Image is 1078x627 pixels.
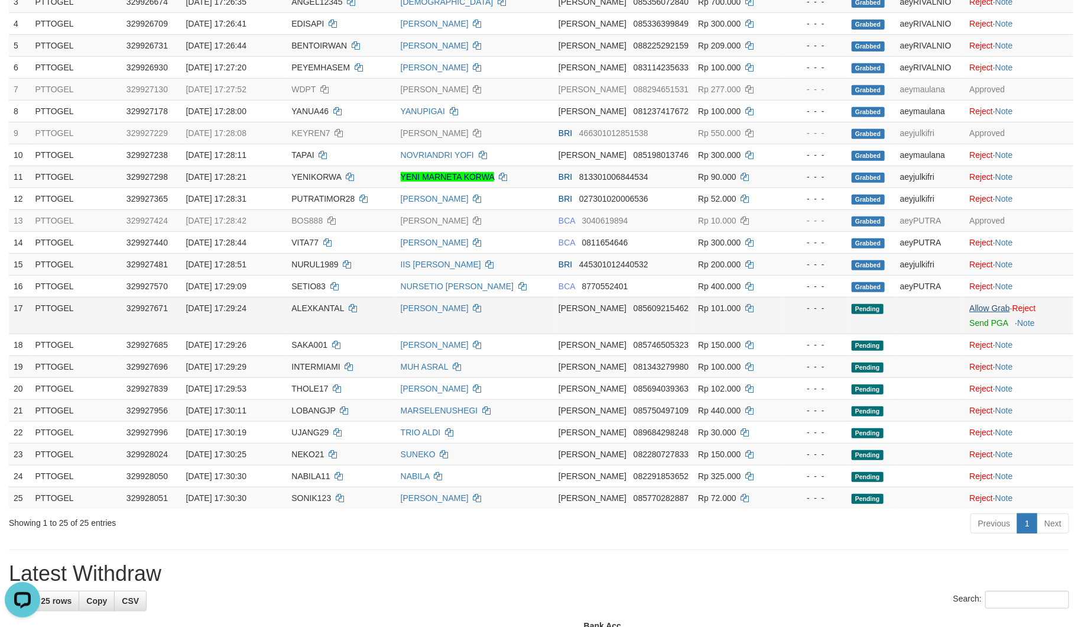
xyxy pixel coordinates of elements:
span: Rp 277.000 [698,85,741,94]
span: Copy 085336399849 to clipboard [634,19,689,28]
div: - - - [790,62,842,73]
td: 22 [9,421,31,443]
span: BCA [559,282,575,291]
span: Grabbed [852,107,885,117]
a: Reject [969,19,993,28]
a: Allow Grab [969,303,1009,313]
span: BOS888 [291,216,323,225]
span: 329927298 [126,172,168,182]
a: Note [995,340,1013,350]
a: YENI MARNETA KORWA [401,172,494,182]
div: - - - [790,149,842,161]
a: [PERSON_NAME] [401,303,469,313]
a: NURSETIO [PERSON_NAME] [401,282,514,291]
span: Grabbed [852,260,885,270]
span: Copy 081343279980 to clipboard [634,362,689,371]
span: 329927229 [126,128,168,138]
a: Reject [969,106,993,116]
span: Copy 085609215462 to clipboard [634,303,689,313]
span: 329927440 [126,238,168,247]
span: Grabbed [852,282,885,292]
span: Copy 027301020006536 to clipboard [579,194,648,203]
a: Note [995,428,1013,437]
span: Rp 102.000 [698,384,741,393]
span: [PERSON_NAME] [559,340,626,350]
a: Previous [970,513,1018,534]
td: Approved [965,78,1073,100]
span: SAKA001 [291,340,327,350]
span: Rp 440.000 [698,406,741,415]
a: NABILA [401,471,430,481]
a: [PERSON_NAME] [401,216,469,225]
span: [DATE] 17:28:00 [186,106,246,116]
td: · [965,355,1073,377]
span: [PERSON_NAME] [559,384,626,393]
div: - - - [790,40,842,51]
td: 10 [9,144,31,166]
a: Next [1037,513,1069,534]
span: INTERMIAMI [291,362,340,371]
span: 329927424 [126,216,168,225]
a: Note [1017,318,1035,328]
span: Copy 088294651531 to clipboard [634,85,689,94]
a: 1 [1017,513,1037,534]
td: 11 [9,166,31,188]
span: [DATE] 17:27:52 [186,85,246,94]
td: · [965,231,1073,253]
span: [DATE] 17:28:08 [186,128,246,138]
a: Note [995,493,1013,503]
span: BCA [559,238,575,247]
span: [PERSON_NAME] [559,106,626,116]
td: · [965,12,1073,34]
span: BRI [559,172,572,182]
span: Rp 100.000 [698,362,741,371]
span: 329926709 [126,19,168,28]
td: · [965,34,1073,56]
a: Reject [969,41,993,50]
span: 329927130 [126,85,168,94]
span: Rp 300.000 [698,150,741,160]
td: · [965,253,1073,275]
span: CSV [122,596,139,606]
span: Grabbed [852,129,885,139]
span: [DATE] 17:29:24 [186,303,246,313]
span: [DATE] 17:28:42 [186,216,246,225]
span: Copy 0811654646 to clipboard [582,238,628,247]
span: [PERSON_NAME] [559,19,626,28]
span: Grabbed [852,195,885,205]
span: Rp 550.000 [698,128,741,138]
a: MARSELENUSHEGI [401,406,478,415]
span: [PERSON_NAME] [559,41,626,50]
div: - - - [790,258,842,270]
a: IIS [PERSON_NAME] [401,260,481,269]
a: [PERSON_NAME] [401,238,469,247]
a: Note [995,384,1013,393]
label: Search: [953,591,1069,609]
a: Reject [969,150,993,160]
span: Grabbed [852,20,885,30]
td: 8 [9,100,31,122]
span: Copy 085746505323 to clipboard [634,340,689,350]
a: [PERSON_NAME] [401,194,469,203]
span: 329927956 [126,406,168,415]
a: Reject [969,493,993,503]
span: 329927696 [126,362,168,371]
td: PTTOGEL [31,34,122,56]
span: [DATE] 17:27:20 [186,63,246,72]
span: Grabbed [852,63,885,73]
span: KEYREN7 [291,128,330,138]
td: PTTOGEL [31,334,122,355]
div: - - - [790,171,842,183]
span: [DATE] 17:29:53 [186,384,246,393]
span: VITA77 [291,238,319,247]
span: Copy 081237417672 to clipboard [634,106,689,116]
a: TRIO ALDI [401,428,441,437]
td: 21 [9,399,31,421]
div: - - - [790,361,842,373]
div: - - - [790,127,842,139]
span: Copy 085694039363 to clipboard [634,384,689,393]
div: - - - [790,237,842,248]
td: PTTOGEL [31,12,122,34]
span: BRI [559,194,572,203]
td: · [965,144,1073,166]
